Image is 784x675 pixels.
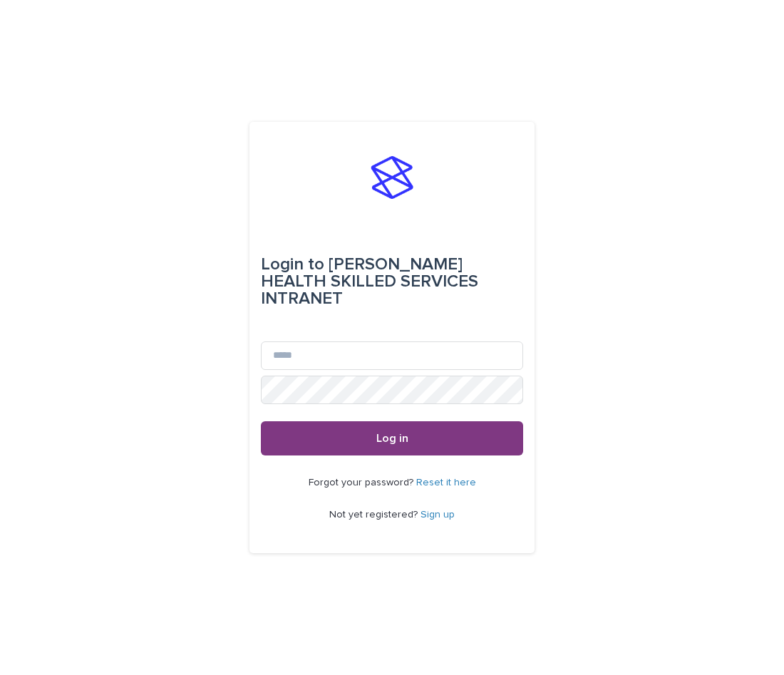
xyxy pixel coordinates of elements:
[261,421,523,455] button: Log in
[261,244,523,319] div: [PERSON_NAME] HEALTH SKILLED SERVICES INTRANET
[371,156,413,199] img: stacker-logo-s-only.png
[309,478,416,488] span: Forgot your password?
[376,433,408,444] span: Log in
[416,478,476,488] a: Reset it here
[261,256,324,273] span: Login to
[329,510,421,520] span: Not yet registered?
[421,510,455,520] a: Sign up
